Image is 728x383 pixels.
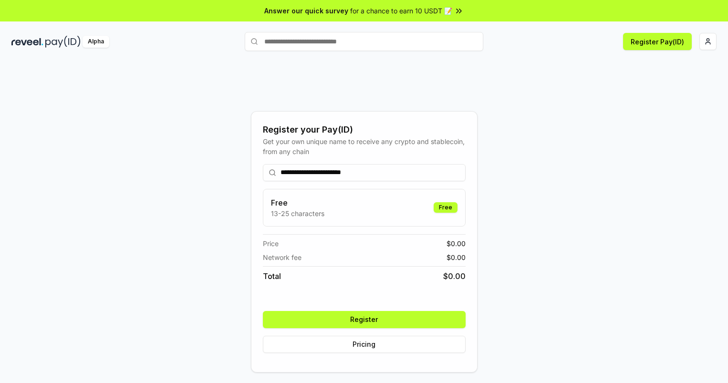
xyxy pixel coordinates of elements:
[271,208,324,218] p: 13-25 characters
[263,136,466,156] div: Get your own unique name to receive any crypto and stablecoin, from any chain
[263,252,302,262] span: Network fee
[83,36,109,48] div: Alpha
[45,36,81,48] img: pay_id
[263,270,281,282] span: Total
[263,238,279,248] span: Price
[264,6,348,16] span: Answer our quick survey
[263,123,466,136] div: Register your Pay(ID)
[447,238,466,248] span: $ 0.00
[447,252,466,262] span: $ 0.00
[263,336,466,353] button: Pricing
[263,311,466,328] button: Register
[434,202,458,213] div: Free
[350,6,452,16] span: for a chance to earn 10 USDT 📝
[271,197,324,208] h3: Free
[443,270,466,282] span: $ 0.00
[623,33,692,50] button: Register Pay(ID)
[11,36,43,48] img: reveel_dark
